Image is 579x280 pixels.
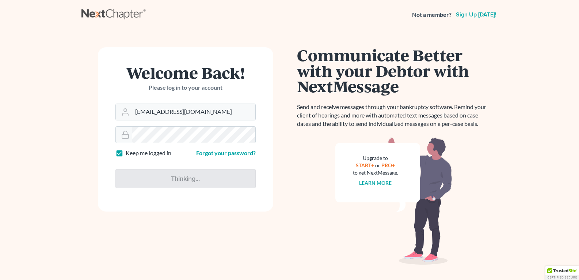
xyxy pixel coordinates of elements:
[381,162,395,168] a: PRO+
[297,103,491,128] p: Send and receive messages through your bankruptcy software. Remind your client of hearings and mo...
[115,65,256,81] h1: Welcome Back!
[126,149,171,157] label: Keep me logged in
[353,169,398,176] div: to get NextMessage.
[412,11,452,19] strong: Not a member?
[297,47,491,94] h1: Communicate Better with your Debtor with NextMessage
[196,149,256,156] a: Forgot your password?
[359,180,392,186] a: Learn more
[454,12,498,18] a: Sign up [DATE]!
[545,266,579,280] div: TrustedSite Certified
[335,137,452,265] img: nextmessage_bg-59042aed3d76b12b5cd301f8e5b87938c9018125f34e5fa2b7a6b67550977c72.svg
[115,83,256,92] p: Please log in to your account
[132,104,255,120] input: Email Address
[356,162,374,168] a: START+
[375,162,380,168] span: or
[115,169,256,188] input: Thinking...
[353,154,398,162] div: Upgrade to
